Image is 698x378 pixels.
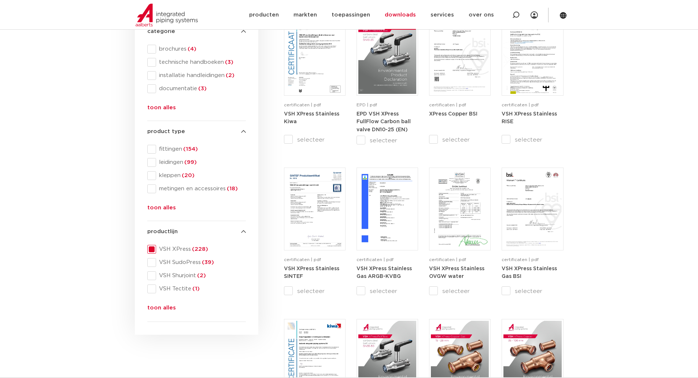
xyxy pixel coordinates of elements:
[357,266,412,279] a: VSH XPress Stainless Gas ARGB-KVBG
[147,145,246,154] div: fittingen(154)
[357,103,377,107] span: EPD | pdf
[429,257,466,262] span: certificaten | pdf
[156,285,246,293] span: VSH Tectite
[503,15,561,94] img: VSH_XPress_RVS_RISE-1-pdf.jpg
[147,203,176,215] button: toon alles
[156,146,246,153] span: fittingen
[147,127,246,136] h4: product type
[156,246,246,253] span: VSH XPress
[284,257,321,262] span: certificaten | pdf
[147,58,246,67] div: technische handboeken(3)
[147,258,246,267] div: VSH SudoPress(39)
[156,259,246,266] span: VSH SudoPress
[196,273,206,278] span: (2)
[147,184,246,193] div: metingen en accessoires(18)
[502,135,563,144] label: selecteer
[191,246,208,252] span: (228)
[181,173,195,178] span: (20)
[284,266,339,279] a: VSH XPress Stainless SINTEF
[186,46,196,52] span: (4)
[284,135,346,144] label: selecteer
[357,111,411,132] a: EPD VSH XPress FullFlow Carbon ball valve DN10-25 (EN)
[182,146,198,152] span: (154)
[147,285,246,293] div: VSH Tectite(1)
[502,111,557,125] a: VSH XPress Stainless RISE
[147,27,246,36] h4: categorie
[156,172,246,179] span: kleppen
[286,169,344,249] img: VSH_XPress_Stainless_SINTEF-1-pdf.jpg
[502,257,539,262] span: certificaten | pdf
[191,286,200,291] span: (1)
[147,45,246,54] div: brochures(4)
[502,103,539,107] span: certificaten | pdf
[201,260,214,265] span: (39)
[284,103,321,107] span: certificaten | pdf
[225,73,234,78] span: (2)
[357,136,418,145] label: selecteer
[156,45,246,53] span: brochures
[147,304,176,315] button: toon alles
[147,84,246,93] div: documentatie(3)
[429,111,477,117] a: XPress Copper BSI
[147,103,176,115] button: toon alles
[502,266,557,279] a: VSH XPress Stainless Gas BSI
[226,186,238,191] span: (18)
[431,15,489,94] img: XPress_Koper_BSI-pdf.jpg
[147,171,246,180] div: kleppen(20)
[284,287,346,296] label: selecteer
[429,287,491,296] label: selecteer
[156,85,246,92] span: documentatie
[147,158,246,167] div: leidingen(99)
[502,287,563,296] label: selecteer
[183,159,197,165] span: (99)
[358,169,416,249] img: VSH_XPress_RVS_Gas_ARGB-KVBG-1-pdf.jpg
[431,169,489,249] img: VSH_XPress_Stainless_Steel_OVGW_12-108mm-1-pdf.jpg
[197,86,207,91] span: (3)
[224,59,233,65] span: (3)
[358,15,416,94] img: VSH-XPress-Carbon-BallValveDN10-25_A4EPD_5011424-_2024_1.0_EN-pdf.jpg
[156,72,246,79] span: installatie handleidingen
[357,257,394,262] span: certificaten | pdf
[147,245,246,254] div: VSH XPress(228)
[357,287,418,296] label: selecteer
[147,71,246,80] div: installatie handleidingen(2)
[156,185,246,192] span: metingen en accessoires
[429,135,491,144] label: selecteer
[156,59,246,66] span: technische handboeken
[286,15,344,94] img: VSH_XPress_RVS_Kiwa_K85681_03-1-pdf.jpg
[156,159,246,166] span: leidingen
[503,169,561,249] img: VSH_XPress_RVS_Gas_BSI-1-pdf.jpg
[147,227,246,236] h4: productlijn
[429,266,484,279] a: VSH XPress Stainless OVGW water
[284,111,339,125] a: VSH XPress Stainless Kiwa
[156,272,246,279] span: VSH Shurjoint
[429,103,466,107] span: certificaten | pdf
[147,271,246,280] div: VSH Shurjoint(2)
